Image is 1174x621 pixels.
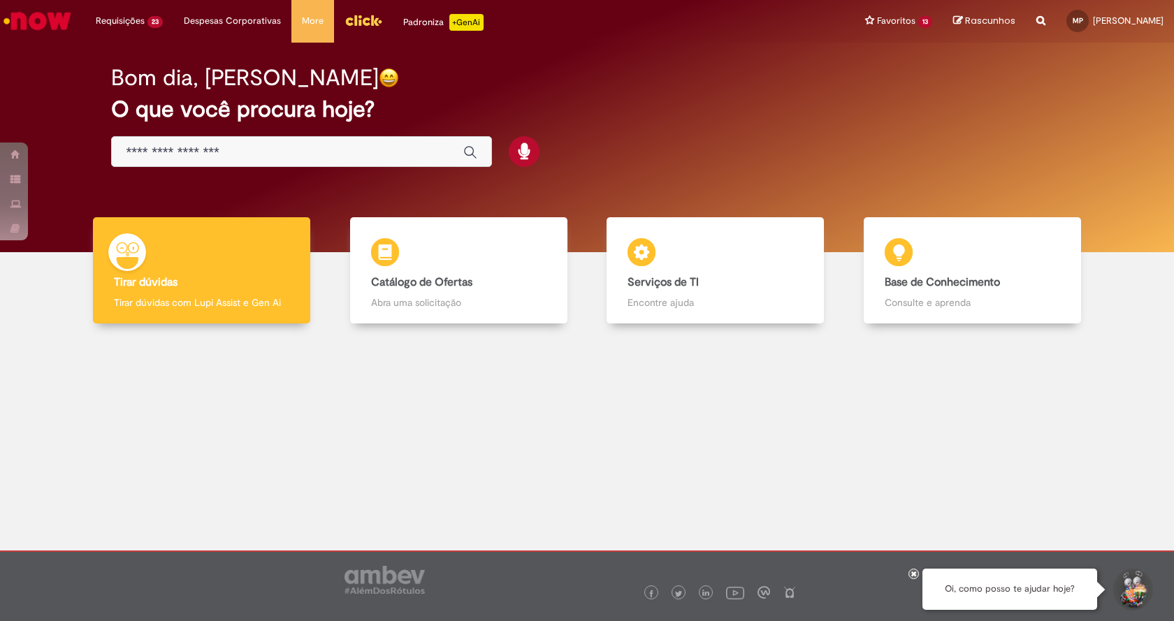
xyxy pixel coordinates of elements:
[345,10,382,31] img: click_logo_yellow_360x200.png
[302,14,324,28] span: More
[726,583,744,601] img: logo_footer_youtube.png
[1,7,73,35] img: ServiceNow
[403,14,484,31] div: Padroniza
[111,66,379,90] h2: Bom dia, [PERSON_NAME]
[147,16,163,28] span: 23
[184,14,281,28] span: Despesas Corporativas
[96,14,145,28] span: Requisições
[885,275,1000,289] b: Base de Conhecimento
[1111,569,1153,611] button: Iniciar Conversa de Suporte
[648,590,655,597] img: logo_footer_facebook.png
[675,590,682,597] img: logo_footer_twitter.png
[1073,16,1083,25] span: MP
[345,566,425,594] img: logo_footer_ambev_rotulo_gray.png
[331,217,588,324] a: Catálogo de Ofertas Abra uma solicitação
[922,569,1097,610] div: Oi, como posso te ajudar hoje?
[114,275,177,289] b: Tirar dúvidas
[114,295,289,309] p: Tirar dúvidas com Lupi Assist e Gen Ai
[111,97,1062,122] h2: O que você procura hoje?
[628,295,803,309] p: Encontre ajuda
[587,217,844,324] a: Serviços de TI Encontre ajuda
[844,217,1101,324] a: Base de Conhecimento Consulte e aprenda
[702,590,709,598] img: logo_footer_linkedin.png
[449,14,484,31] p: +GenAi
[783,586,796,599] img: logo_footer_naosei.png
[73,217,331,324] a: Tirar dúvidas Tirar dúvidas com Lupi Assist e Gen Ai
[628,275,699,289] b: Serviços de TI
[877,14,915,28] span: Favoritos
[758,586,770,599] img: logo_footer_workplace.png
[965,14,1015,27] span: Rascunhos
[953,15,1015,28] a: Rascunhos
[371,295,546,309] p: Abra uma solicitação
[379,68,399,88] img: happy-face.png
[918,16,932,28] span: 13
[885,295,1060,309] p: Consulte e aprenda
[1093,15,1164,27] span: [PERSON_NAME]
[371,275,472,289] b: Catálogo de Ofertas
